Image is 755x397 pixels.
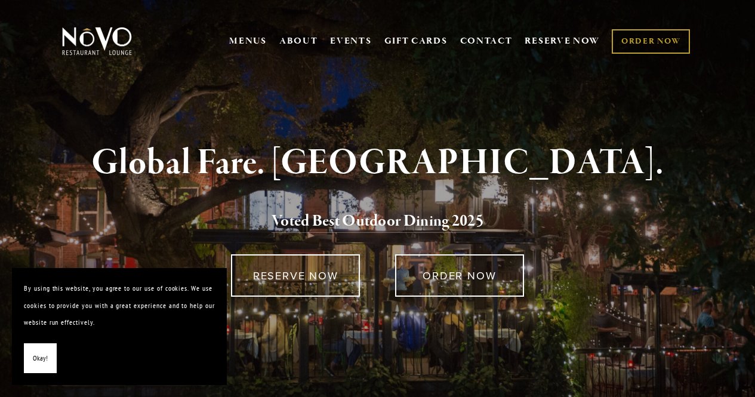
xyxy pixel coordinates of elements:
[60,26,134,56] img: Novo Restaurant &amp; Lounge
[460,30,513,53] a: CONTACT
[272,211,476,233] a: Voted Best Outdoor Dining 202
[279,35,318,47] a: ABOUT
[612,29,690,54] a: ORDER NOW
[525,30,600,53] a: RESERVE NOW
[12,268,227,385] section: Cookie banner
[330,35,371,47] a: EVENTS
[229,35,267,47] a: MENUS
[24,280,215,331] p: By using this website, you agree to our use of cookies. We use cookies to provide you with a grea...
[231,254,360,297] a: RESERVE NOW
[384,30,448,53] a: GIFT CARDS
[91,140,664,186] strong: Global Fare. [GEOGRAPHIC_DATA].
[33,350,48,367] span: Okay!
[395,254,524,297] a: ORDER NOW
[79,209,676,234] h2: 5
[24,343,57,374] button: Okay!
